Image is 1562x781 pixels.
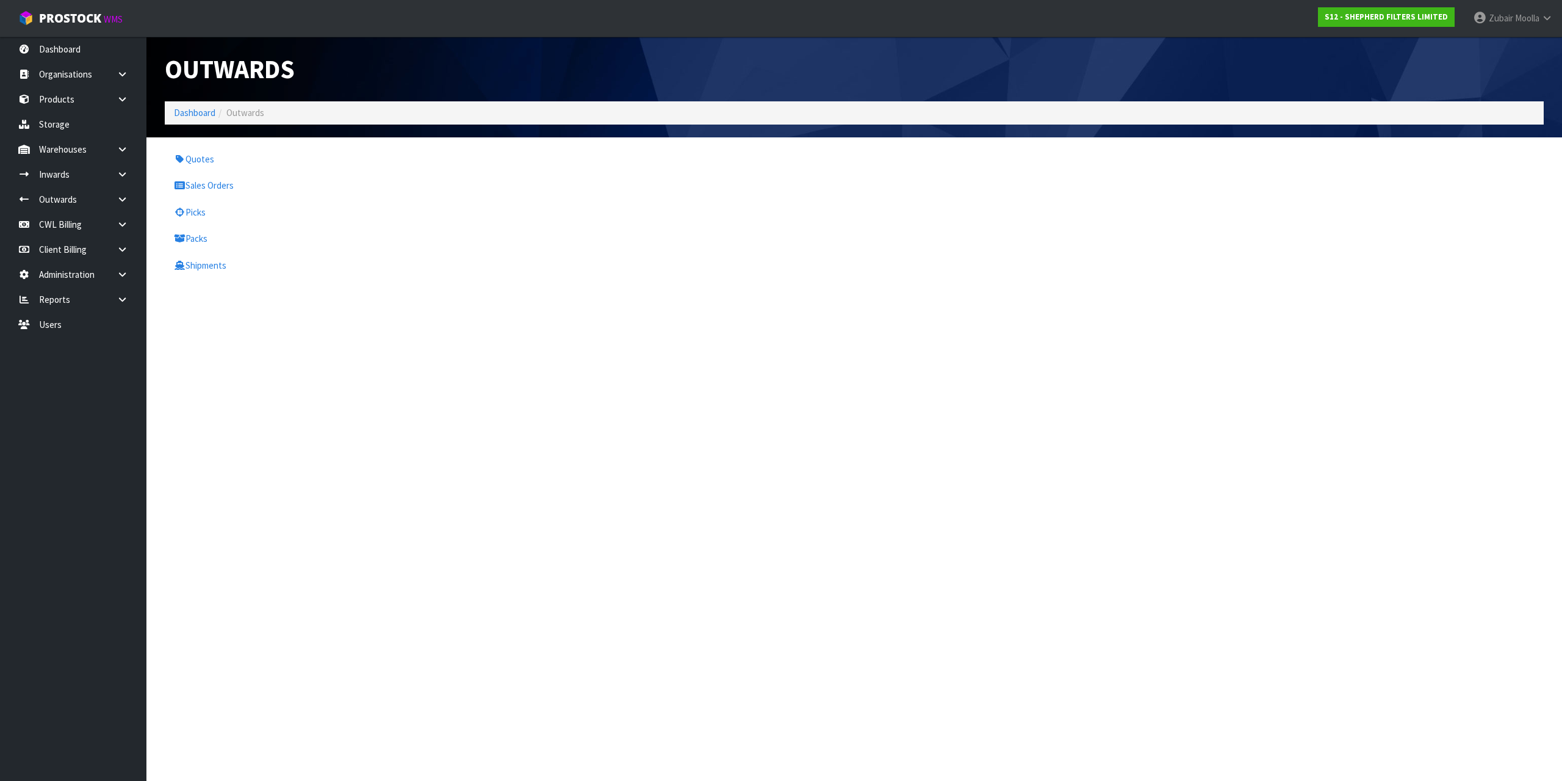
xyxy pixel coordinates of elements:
[165,147,496,172] a: Quotes
[165,200,496,225] a: Picks
[1489,12,1513,24] span: Zubair
[165,53,295,85] span: Outwards
[1325,12,1448,22] strong: S12 - SHEPHERD FILTERS LIMITED
[18,10,34,26] img: cube-alt.png
[165,226,496,251] a: Packs
[165,253,496,278] a: Shipments
[39,10,101,26] span: ProStock
[1318,7,1455,27] a: S12 - SHEPHERD FILTERS LIMITED
[104,13,123,25] small: WMS
[165,173,496,198] a: Sales Orders
[1515,12,1539,24] span: Moolla
[226,107,264,118] span: Outwards
[174,107,215,118] a: Dashboard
